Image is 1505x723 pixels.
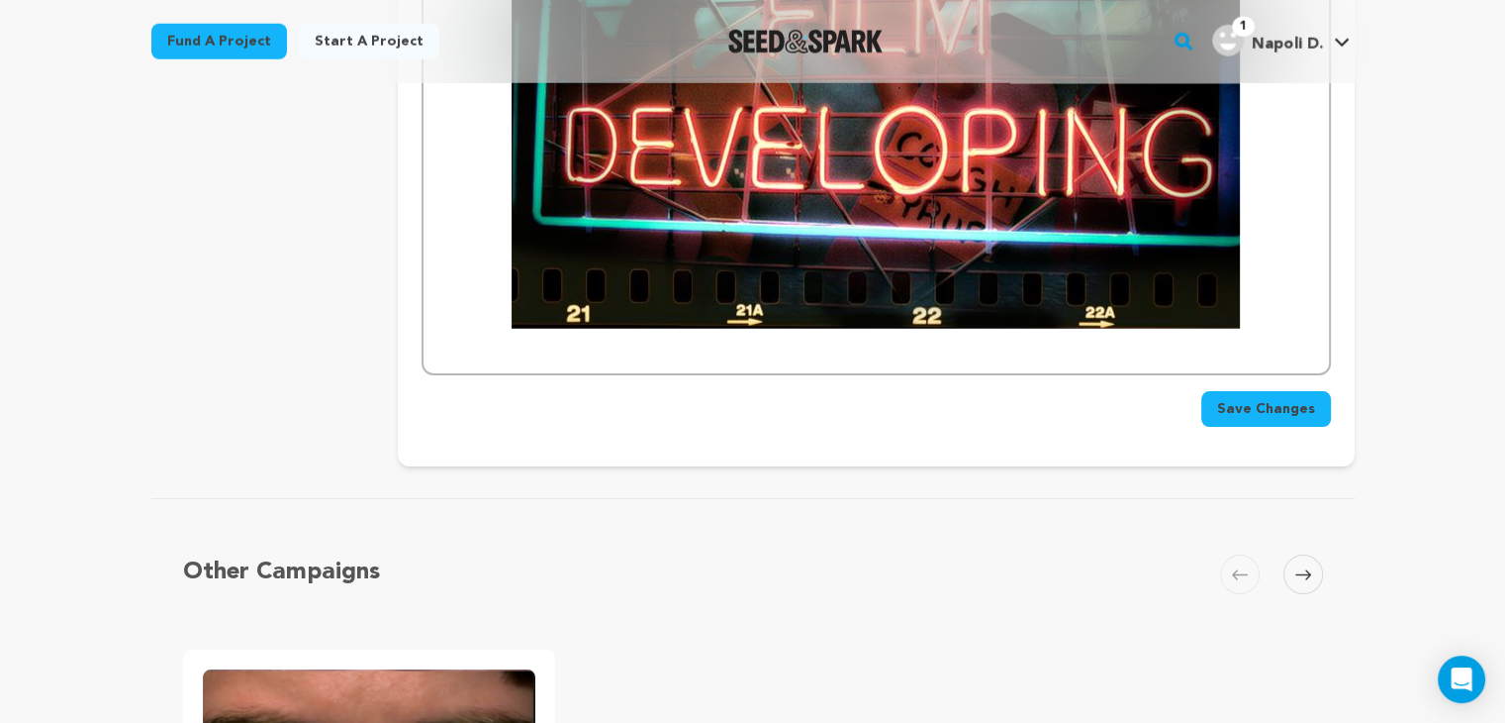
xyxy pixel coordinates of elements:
a: Fund a project [151,24,287,59]
span: 1 [1232,17,1255,37]
div: Open Intercom Messenger [1438,656,1485,703]
a: Seed&Spark Homepage [728,30,884,53]
button: Save Changes [1201,391,1331,427]
span: Napoli D.'s Profile [1208,21,1354,62]
span: Save Changes [1217,399,1315,419]
h5: Other Campaigns [183,555,380,590]
img: Seed&Spark Logo Dark Mode [728,30,884,53]
div: Napoli D.'s Profile [1212,25,1322,56]
a: Napoli D.'s Profile [1208,21,1354,56]
img: user.png [1212,25,1244,56]
span: Napoli D. [1252,37,1322,52]
a: Start a project [299,24,439,59]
